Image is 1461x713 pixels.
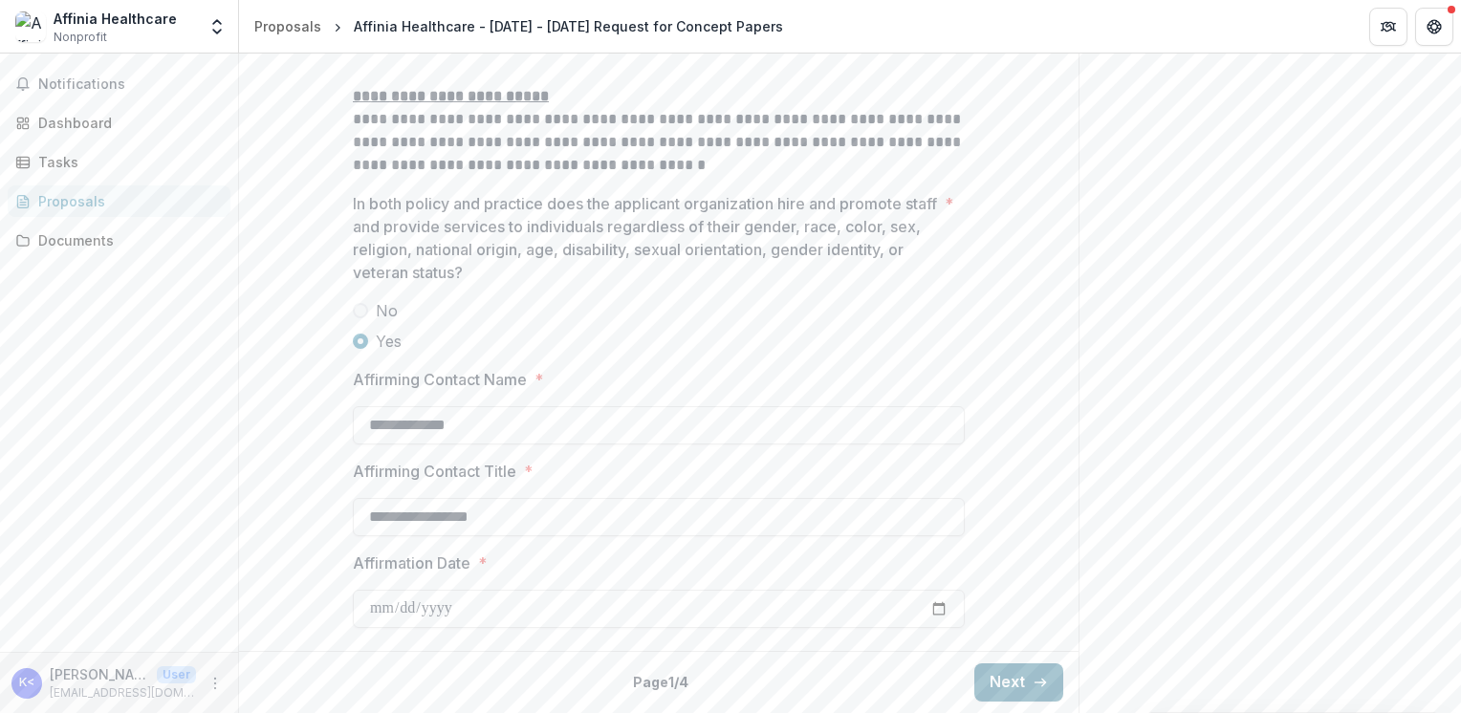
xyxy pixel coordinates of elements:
p: Affirmation Date [353,551,470,574]
span: Notifications [38,76,223,93]
p: User [157,666,196,683]
button: Get Help [1415,8,1453,46]
span: Yes [376,330,402,353]
a: Documents [8,225,230,256]
button: Open entity switcher [204,8,230,46]
p: [PERSON_NAME] <[EMAIL_ADDRESS][DOMAIN_NAME]> [50,664,149,684]
a: Proposals [247,12,329,40]
p: In both policy and practice does the applicant organization hire and promote staff and provide se... [353,192,937,284]
nav: breadcrumb [247,12,791,40]
p: Affirming Contact Title [353,460,516,483]
div: Kyaw Zin <kyawzin@affiniahealthcare.org> [19,677,34,689]
p: Page 1 / 4 [633,672,688,692]
button: Notifications [8,69,230,99]
div: Documents [38,230,215,250]
p: Affirming Contact Name [353,368,527,391]
a: Dashboard [8,107,230,139]
a: Proposals [8,185,230,217]
p: [EMAIL_ADDRESS][DOMAIN_NAME] [50,684,196,702]
div: Affinia Healthcare - [DATE] - [DATE] Request for Concept Papers [354,16,783,36]
div: Proposals [254,16,321,36]
button: Partners [1369,8,1407,46]
img: Affinia Healthcare [15,11,46,42]
a: Tasks [8,146,230,178]
span: No [376,299,398,322]
button: More [204,672,227,695]
div: Tasks [38,152,215,172]
div: Affinia Healthcare [54,9,177,29]
div: Dashboard [38,113,215,133]
span: Nonprofit [54,29,107,46]
button: Next [974,663,1063,702]
div: Proposals [38,191,215,211]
